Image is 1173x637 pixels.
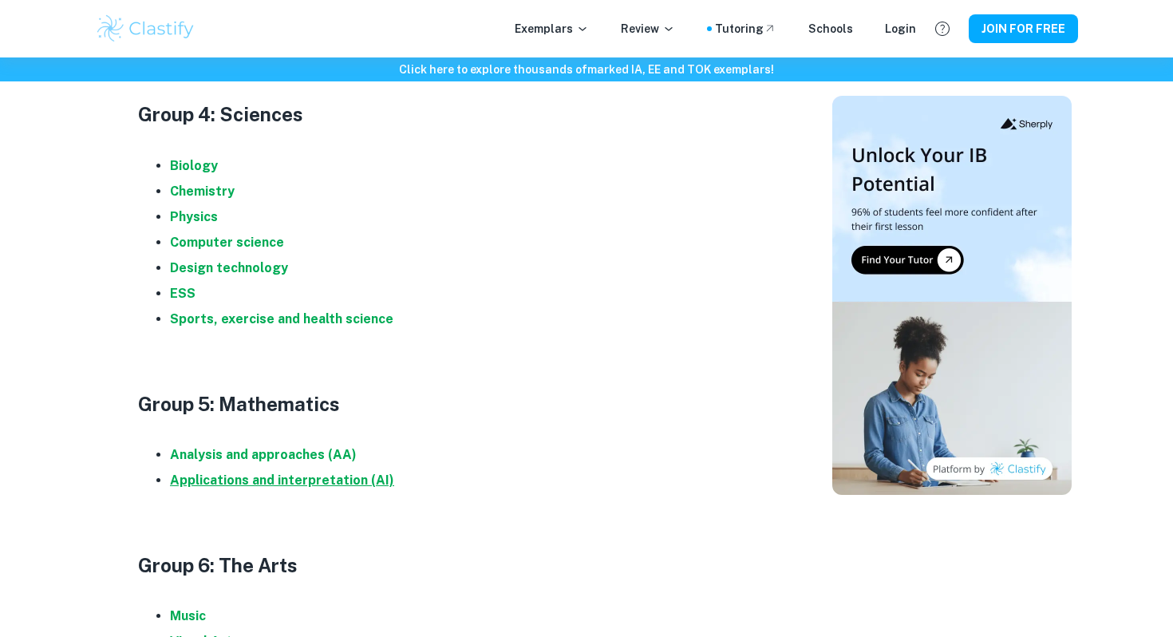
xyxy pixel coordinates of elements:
button: Help and Feedback [929,15,956,42]
h3: Group 4: Sciences [138,100,776,129]
a: Biology [170,158,218,173]
a: Analysis and approaches (AA) [170,447,357,462]
a: Sports, exercise and health science [170,311,393,326]
img: Clastify logo [95,13,196,45]
a: Computer science [170,235,284,250]
h3: Group 6: The Arts [138,551,776,580]
p: Exemplars [515,20,589,38]
a: ESS [170,286,195,301]
a: Music [170,608,206,623]
img: Thumbnail [832,96,1072,495]
a: Chemistry [170,184,235,199]
a: Login [885,20,916,38]
a: Physics [170,209,218,224]
h6: Click here to explore thousands of marked IA, EE and TOK exemplars ! [3,61,1170,78]
p: Review [621,20,675,38]
a: Applications and interpretation (AI) [170,473,394,488]
a: Schools [808,20,853,38]
a: Tutoring [715,20,776,38]
button: JOIN FOR FREE [969,14,1078,43]
h3: Group 5: Mathematics [138,390,776,418]
a: Design technology [170,260,288,275]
